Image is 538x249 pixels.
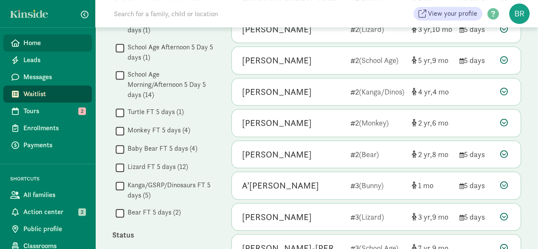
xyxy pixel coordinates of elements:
[23,123,85,133] span: Enrollments
[413,7,482,20] a: View your profile
[3,52,92,69] a: Leads
[350,180,405,191] div: 3
[350,86,405,97] div: 2
[23,106,85,116] span: Tours
[3,120,92,137] a: Enrollments
[23,190,85,200] span: All families
[124,125,190,135] label: Monkey FT 5 days (4)
[124,143,197,154] label: Baby Bear FT 5 days (4)
[3,186,92,203] a: All families
[124,42,214,63] label: School Age Afternoon 5 Day 5 days (1)
[459,23,493,35] div: 5 days
[418,149,432,159] span: 2
[432,24,452,34] span: 10
[359,212,384,222] span: (Lizard)
[3,137,92,154] a: Payments
[418,180,433,190] span: 1
[432,55,448,65] span: 9
[359,87,404,97] span: (Kanga/Dinos)
[412,54,453,66] div: [object Object]
[3,220,92,238] a: Public profile
[350,54,405,66] div: 2
[3,203,92,220] a: Action center 2
[359,24,384,34] span: (Lizard)
[242,54,312,67] div: Coreyon Robinson
[418,24,432,34] span: 3
[3,69,92,86] a: Messages
[3,86,92,103] a: Waitlist
[242,148,312,161] div: Marshaun White
[124,162,188,172] label: Lizard FT 5 days (12)
[459,149,493,160] div: 5 days
[23,89,85,99] span: Waitlist
[359,118,389,128] span: (Monkey)
[78,208,86,216] span: 2
[124,207,181,218] label: Bear FT 5 days (2)
[412,23,453,35] div: [object Object]
[432,118,448,128] span: 6
[433,87,449,97] span: 4
[242,116,312,130] div: Baby Hawkins
[124,107,184,117] label: Turtle FT 5 days (1)
[124,180,214,200] label: Kanga/GSRP/Dinosaurs FT 5 days (5)
[23,224,85,234] span: Public profile
[418,87,433,97] span: 4
[23,72,85,82] span: Messages
[350,149,405,160] div: 2
[359,149,379,159] span: (Bear)
[242,23,312,36] div: Bryson Whitehead-Huff
[124,69,214,100] label: School Age Morning/Afternoon 5 Day 5 days (14)
[459,211,493,223] div: 5 days
[3,103,92,120] a: Tours 2
[23,38,85,48] span: Home
[428,9,477,19] span: View your profile
[112,229,214,240] div: Status
[418,118,432,128] span: 2
[359,180,384,190] span: (Bunny)
[412,180,453,191] div: [object Object]
[432,212,448,222] span: 9
[412,211,453,223] div: [object Object]
[78,107,86,115] span: 2
[412,149,453,160] div: [object Object]
[23,140,85,150] span: Payments
[350,117,405,129] div: 2
[459,180,493,191] div: 5 days
[350,211,405,223] div: 3
[359,55,399,65] span: (School Age)
[109,5,347,22] input: Search for a family, child or location
[242,179,319,192] div: A’Myah West
[3,34,92,52] a: Home
[459,54,493,66] div: 5 days
[242,210,312,224] div: KaMora Burton
[432,149,448,159] span: 8
[350,23,405,35] div: 2
[242,85,312,99] div: Jari’elle Barrett
[412,86,453,97] div: [object Object]
[412,117,453,129] div: [object Object]
[418,212,432,222] span: 3
[495,208,538,249] iframe: Chat Widget
[23,55,85,65] span: Leads
[418,55,432,65] span: 5
[23,207,85,217] span: Action center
